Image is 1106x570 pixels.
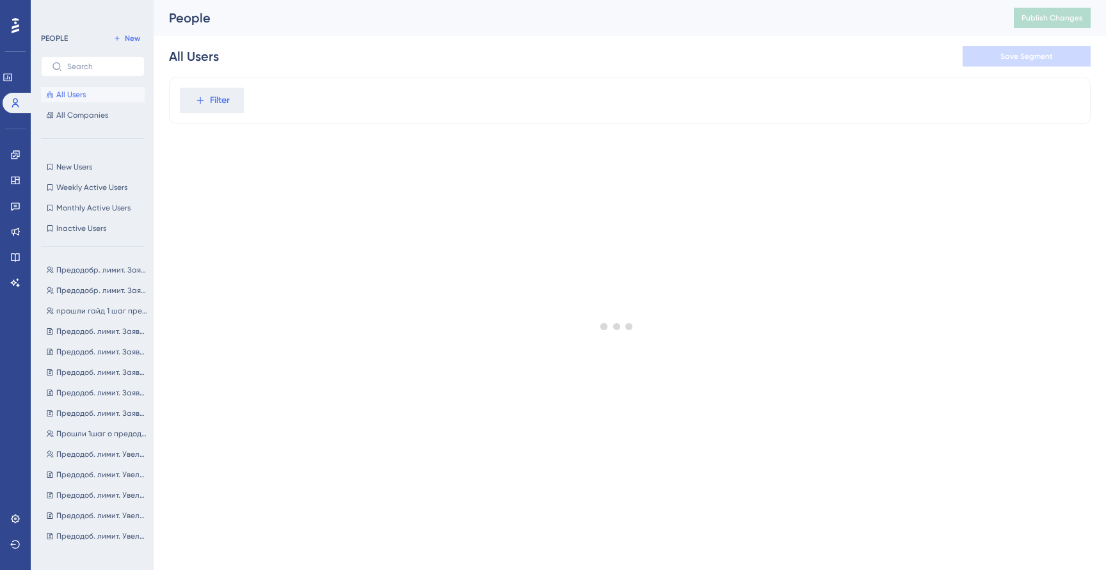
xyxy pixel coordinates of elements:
[56,90,86,100] span: All Users
[56,306,147,316] span: прошли гайд 1 шаг предодобренный лимит, без лимита
[67,62,134,71] input: Search
[41,365,152,380] button: Предодоб. лимит. Заявка на лимит. 250к
[56,388,147,398] span: Предодоб. лимит. Заявка на лимит. 150к
[1014,8,1091,28] button: Publish Changes
[41,324,152,339] button: Предодоб. лимит. Заявка на лимит. 1000к
[41,159,145,175] button: New Users
[1022,13,1083,23] span: Publish Changes
[1000,51,1053,61] span: Save Segment
[56,470,147,480] span: Предодоб. лимит. Увеличение. 18000к
[56,223,106,234] span: Inactive Users
[41,283,152,298] button: Предодобр. лимит. Заявка на лимит. Прошли 1 шаг
[56,110,108,120] span: All Companies
[41,87,145,102] button: All Users
[169,9,982,27] div: People
[56,408,147,418] span: Предодоб. лимит. Заявка на лимит. 100к
[41,447,152,462] button: Предодоб. лимит. Увеличение. прошли 1 шаг
[41,344,152,360] button: Предодоб. лимит. Заявка на лимит. 500к
[56,203,131,213] span: Monthly Active Users
[109,31,145,46] button: New
[56,449,147,459] span: Предодоб. лимит. Увеличение. прошли 1 шаг
[56,285,147,296] span: Предодобр. лимит. Заявка на лимит. Прошли 1 шаг
[41,426,152,441] button: Прошли 1шаг о предодоб лимите увеличение лимита
[56,265,147,275] span: Предодобр. лимит. Заявка на низкий лимит. Прошли 1 шаг
[41,467,152,482] button: Предодоб. лимит. Увеличение. 18000к
[41,487,152,503] button: Предодоб. лимит. Увеличение. 13620к
[963,46,1091,67] button: Save Segment
[41,200,145,216] button: Monthly Active Users
[41,508,152,523] button: Предодоб. лимит. Увеличение. 10800к
[41,385,152,400] button: Предодоб. лимит. Заявка на лимит. 150к
[41,303,152,319] button: прошли гайд 1 шаг предодобренный лимит, без лимита
[56,511,147,521] span: Предодоб. лимит. Увеличение. 10800к
[169,47,219,65] div: All Users
[41,406,152,421] button: Предодоб. лимит. Заявка на лимит. 100к
[125,33,140,44] span: New
[56,367,147,377] span: Предодоб. лимит. Заявка на лимит. 250к
[56,182,127,193] span: Weekly Active Users
[56,531,147,541] span: Предодоб. лимит. Увеличение. 8800к
[41,221,145,236] button: Inactive Users
[41,262,152,278] button: Предодобр. лимит. Заявка на низкий лимит. Прошли 1 шаг
[41,107,145,123] button: All Companies
[56,429,147,439] span: Прошли 1шаг о предодоб лимите увеличение лимита
[56,347,147,357] span: Предодоб. лимит. Заявка на лимит. 500к
[56,162,92,172] span: New Users
[41,528,152,544] button: Предодоб. лимит. Увеличение. 8800к
[41,180,145,195] button: Weekly Active Users
[41,33,68,44] div: PEOPLE
[56,326,147,336] span: Предодоб. лимит. Заявка на лимит. 1000к
[56,490,147,500] span: Предодоб. лимит. Увеличение. 13620к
